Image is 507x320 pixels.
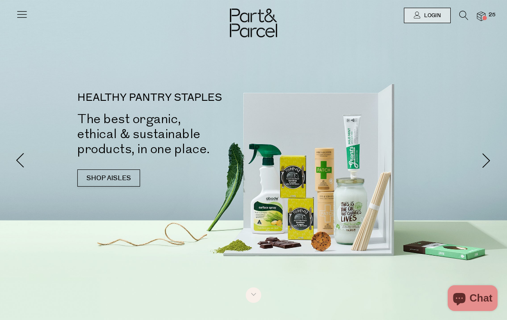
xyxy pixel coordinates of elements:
[77,112,266,157] h2: The best organic, ethical & sustainable products, in one place.
[77,169,140,187] a: SHOP AISLES
[422,12,441,19] span: Login
[477,12,486,21] a: 25
[230,9,277,37] img: Part&Parcel
[404,8,451,23] a: Login
[77,93,266,103] p: HEALTHY PANTRY STAPLES
[486,11,498,19] span: 25
[445,285,500,313] inbox-online-store-chat: Shopify online store chat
